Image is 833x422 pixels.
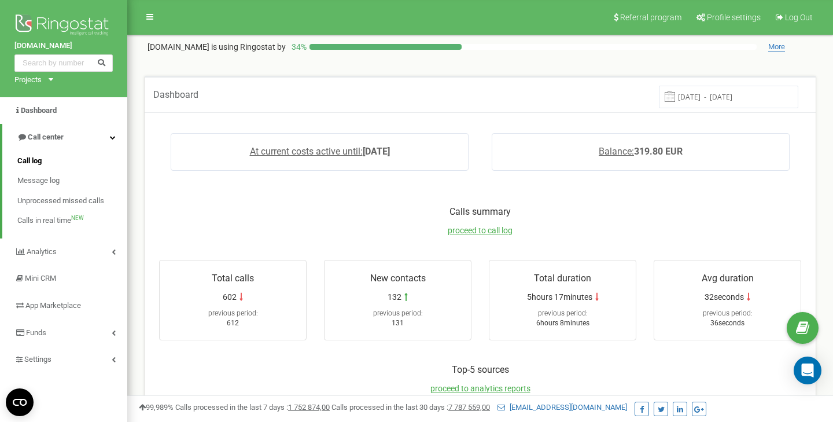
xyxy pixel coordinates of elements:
[148,41,286,53] p: [DOMAIN_NAME]
[620,13,681,22] span: Referral program
[17,196,104,207] span: Unprocessed missed calls
[448,226,513,235] a: proceed to call log
[250,146,363,157] span: At current costs active until:
[448,403,490,412] u: 7 787 559,00
[223,291,237,303] span: 602
[527,291,592,303] span: 5hours 17minutes
[14,75,42,86] div: Projects
[286,41,309,53] p: 34 %
[21,106,57,115] span: Dashboard
[2,124,127,151] a: Call center
[331,403,490,412] span: Calls processed in the last 30 days :
[25,274,56,282] span: Mini CRM
[702,273,754,284] span: Avg duration
[536,319,589,327] span: 6hours 8minutes
[373,309,423,317] span: previous period:
[14,54,113,72] input: Search by number
[227,319,239,327] span: 612
[705,291,744,303] span: 32seconds
[24,355,51,364] span: Settings
[28,133,64,141] span: Call center
[211,42,286,52] span: is using Ringostat by
[430,384,530,393] a: proceed to analytics reports
[6,388,34,416] button: Open CMP widget
[25,301,81,310] span: App Marketplace
[14,41,113,52] a: [DOMAIN_NAME]
[392,319,404,327] span: 131
[288,403,330,412] u: 1 752 874,00
[17,211,127,231] a: Calls in real timeNEW
[497,403,627,412] a: [EMAIL_ADDRESS][DOMAIN_NAME]
[599,146,634,157] span: Balance:
[17,156,42,167] span: Call log
[710,319,744,327] span: 36seconds
[370,273,426,284] span: New contacts
[208,309,258,317] span: previous period:
[794,357,821,384] div: Open Intercom Messenger
[599,146,683,157] a: Balance:319.80 EUR
[153,89,198,100] span: Dashboard
[17,175,60,186] span: Message log
[534,273,591,284] span: Total duration
[707,13,761,22] span: Profile settings
[26,328,46,337] span: Funds
[17,215,71,226] span: Calls in real time
[785,13,813,22] span: Log Out
[14,12,113,41] img: Ringostat logo
[388,291,401,303] span: 132
[139,403,174,412] span: 99,989%
[175,403,330,412] span: Calls processed in the last 7 days :
[452,364,509,375] span: Top-5 sources
[768,42,785,52] span: More
[27,247,57,256] span: Analytics
[449,206,511,217] span: Calls summary
[17,151,127,171] a: Call log
[250,146,390,157] a: At current costs active until:[DATE]
[17,171,127,191] a: Message log
[17,191,127,211] a: Unprocessed missed calls
[212,273,254,284] span: Total calls
[703,309,753,317] span: previous period:
[538,309,588,317] span: previous period:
